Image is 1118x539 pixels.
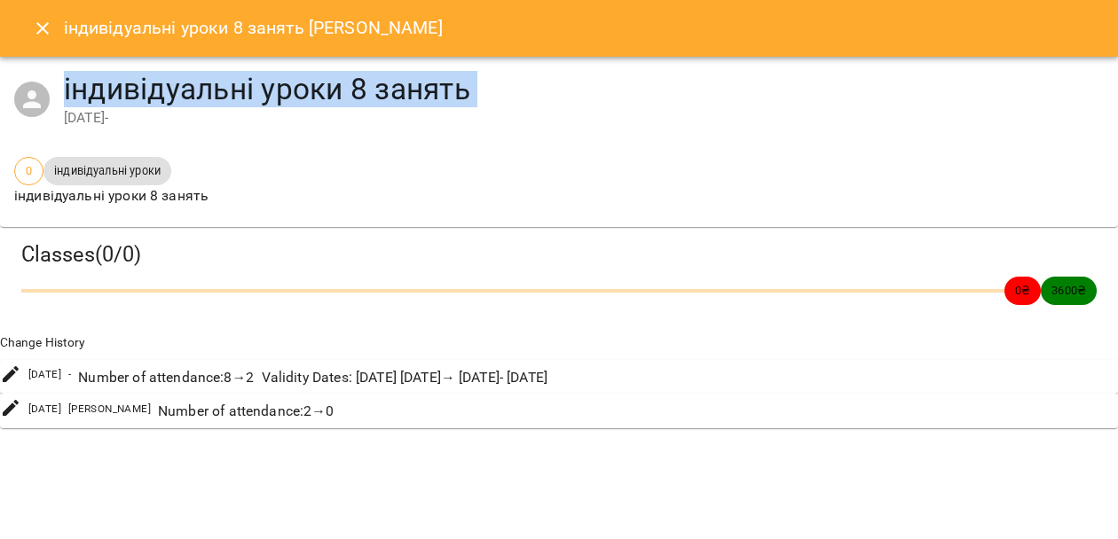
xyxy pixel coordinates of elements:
span: 0 ₴ [1004,282,1041,299]
h4: індивідуальні уроки 8 занять [64,71,1104,107]
span: [PERSON_NAME] [68,401,151,418]
span: 3600 ₴ [1041,282,1097,299]
span: 0 [15,162,43,179]
div: Validity Dates : [DATE] [DATE] → [DATE] - [DATE] [258,363,551,392]
span: - [68,366,71,384]
button: Close [21,7,64,50]
h3: Classes ( 0 / 0 ) [21,241,1097,269]
span: [DATE] [28,401,61,418]
div: Number of attendance : 2 → 0 [154,397,337,426]
div: [DATE] - [64,107,1104,129]
div: Number of attendance : 8 → 2 [75,363,257,392]
span: індивідуальні уроки [43,162,171,179]
p: індивідуальні уроки 8 занять [14,185,209,207]
span: [DATE] [28,366,61,384]
h6: індивідуальні уроки 8 занять [PERSON_NAME] [64,14,443,42]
